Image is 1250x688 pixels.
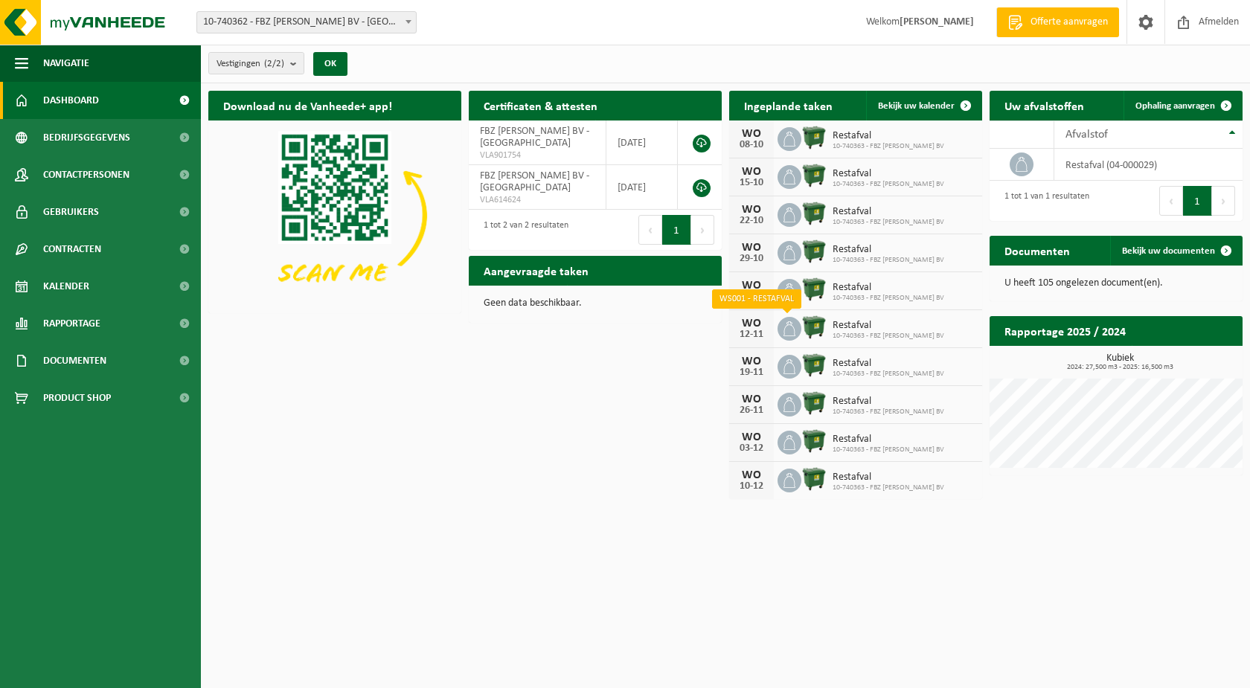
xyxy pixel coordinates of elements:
div: WO [737,204,766,216]
span: 10-740363 - FBZ [PERSON_NAME] BV [833,446,944,454]
span: Contactpersonen [43,156,129,193]
div: 10-12 [737,481,766,492]
a: Bekijk rapportage [1132,345,1241,375]
span: Bekijk uw documenten [1122,246,1215,256]
span: Product Shop [43,379,111,417]
td: [DATE] [606,120,678,165]
span: Bedrijfsgegevens [43,119,130,156]
span: Restafval [833,130,944,142]
span: Restafval [833,206,944,218]
div: WO [737,242,766,254]
div: WO [737,431,766,443]
span: 10-740363 - FBZ [PERSON_NAME] BV [833,332,944,341]
span: 10-740363 - FBZ [PERSON_NAME] BV [833,370,944,379]
a: Ophaling aanvragen [1124,91,1241,120]
span: 10-740363 - FBZ [PERSON_NAME] BV [833,180,944,189]
img: Download de VHEPlus App [208,120,461,310]
span: Restafval [833,358,944,370]
span: 10-740363 - FBZ [PERSON_NAME] BV [833,294,944,303]
strong: [PERSON_NAME] [900,16,974,28]
span: Navigatie [43,45,89,82]
h3: Kubiek [997,353,1243,371]
button: 1 [1183,186,1212,216]
span: Vestigingen [217,53,284,75]
button: Next [691,215,714,245]
div: WO [737,128,766,140]
span: Rapportage [43,305,100,342]
h2: Rapportage 2025 / 2024 [990,316,1141,345]
div: WO [737,356,766,367]
div: WO [737,469,766,481]
span: Kalender [43,268,89,305]
div: 1 tot 2 van 2 resultaten [476,213,568,246]
h2: Download nu de Vanheede+ app! [208,91,407,120]
img: WB-1100-HPE-GN-01 [801,277,827,302]
span: Contracten [43,231,101,268]
span: VLA614624 [480,194,594,206]
button: 1 [662,215,691,245]
td: [DATE] [606,165,678,210]
span: FBZ [PERSON_NAME] BV - [GEOGRAPHIC_DATA] [480,170,589,193]
count: (2/2) [264,59,284,68]
span: 10-740363 - FBZ [PERSON_NAME] BV [833,218,944,227]
img: WB-1100-HPE-GN-01 [801,315,827,340]
button: Previous [1159,186,1183,216]
p: Geen data beschikbaar. [484,298,707,309]
span: Documenten [43,342,106,379]
span: Restafval [833,472,944,483]
span: Restafval [833,282,944,294]
div: 15-10 [737,178,766,188]
a: Offerte aanvragen [996,7,1119,37]
span: FBZ [PERSON_NAME] BV - [GEOGRAPHIC_DATA] [480,126,589,149]
div: 29-10 [737,254,766,264]
span: Restafval [833,168,944,180]
span: Afvalstof [1065,129,1108,141]
a: Bekijk uw kalender [866,91,981,120]
div: WO [737,166,766,178]
div: 05-11 [737,292,766,302]
button: Next [1212,186,1235,216]
div: 22-10 [737,216,766,226]
td: restafval (04-000029) [1054,149,1243,181]
div: 12-11 [737,329,766,340]
span: Offerte aanvragen [1027,15,1112,30]
h2: Ingeplande taken [729,91,847,120]
div: 03-12 [737,443,766,454]
h2: Uw afvalstoffen [990,91,1099,120]
span: 10-740362 - FBZ BARTHOLOMEUS BV - TORHOUT [196,11,417,33]
span: 10-740363 - FBZ [PERSON_NAME] BV [833,142,944,151]
img: WB-1100-HPE-GN-01 [801,125,827,150]
span: 2024: 27,500 m3 - 2025: 16,500 m3 [997,364,1243,371]
img: WB-1100-HPE-GN-01 [801,466,827,492]
img: WB-1100-HPE-GN-01 [801,201,827,226]
img: WB-1100-HPE-GN-01 [801,163,827,188]
img: WB-1100-HPE-GN-01 [801,390,827,416]
img: WB-1100-HPE-GN-01 [801,239,827,264]
button: Previous [638,215,662,245]
p: U heeft 105 ongelezen document(en). [1004,278,1228,289]
div: WO [737,393,766,405]
div: 19-11 [737,367,766,378]
div: WO [737,318,766,329]
span: 10-740363 - FBZ [PERSON_NAME] BV [833,483,944,492]
span: 10-740362 - FBZ BARTHOLOMEUS BV - TORHOUT [197,12,416,33]
span: Ophaling aanvragen [1135,101,1215,111]
div: WO [737,280,766,292]
div: 26-11 [737,405,766,416]
h2: Aangevraagde taken [469,256,603,285]
h2: Documenten [990,236,1085,265]
span: Bekijk uw kalender [878,101,955,111]
div: 08-10 [737,140,766,150]
h2: Certificaten & attesten [469,91,612,120]
span: 10-740363 - FBZ [PERSON_NAME] BV [833,408,944,417]
span: Restafval [833,244,944,256]
span: 10-740363 - FBZ [PERSON_NAME] BV [833,256,944,265]
span: Restafval [833,320,944,332]
span: Dashboard [43,82,99,119]
span: Restafval [833,434,944,446]
span: Restafval [833,396,944,408]
span: Gebruikers [43,193,99,231]
button: Vestigingen(2/2) [208,52,304,74]
img: WB-1100-HPE-GN-01 [801,353,827,378]
img: WB-1100-HPE-GN-01 [801,428,827,454]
